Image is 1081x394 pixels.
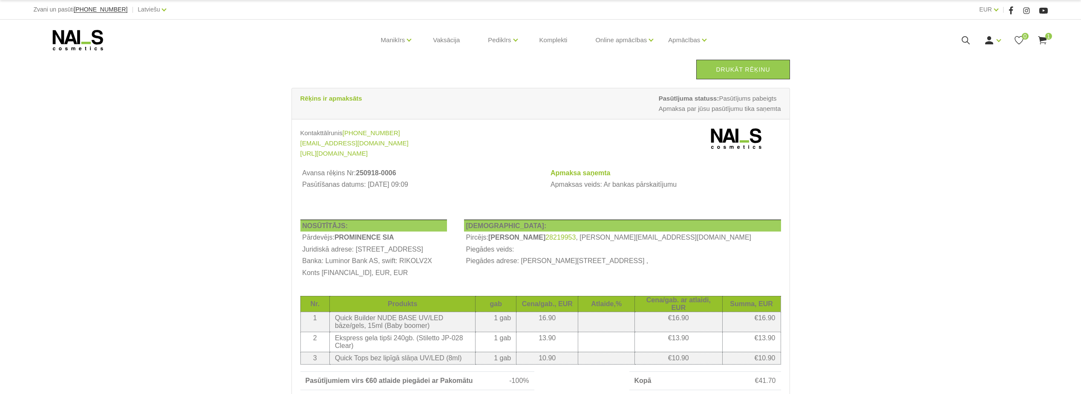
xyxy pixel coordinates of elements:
th: Cena/gab., EUR [516,296,578,312]
td: 2 [300,332,329,352]
td: Pircējs: , [PERSON_NAME][EMAIL_ADDRESS][DOMAIN_NAME] [464,232,781,243]
td: Pasūtīšanas datums: [DATE] 09:09 [300,179,532,191]
a: [EMAIL_ADDRESS][DOMAIN_NAME] [300,138,409,148]
th: [DEMOGRAPHIC_DATA]: [464,220,781,232]
th: Juridiskā adrese: [STREET_ADDRESS] [300,243,447,255]
td: 1 gab [476,332,516,352]
th: Konts [FINANCIAL_ID], EUR, EUR [300,267,447,279]
strong: Apmaksa saņemta [551,169,611,177]
td: €16.90 [635,312,722,332]
a: Online apmācības [595,23,647,57]
a: Pedikīrs [488,23,511,57]
strong: Kopā [634,377,651,384]
a: Vaksācija [426,20,467,61]
th: Produkts [329,296,475,312]
td: 1 gab [476,352,516,364]
a: 28219953 [545,234,576,241]
td: Ekspress gela tipši 240gb. (Stiletto JP-028 Clear) [329,332,475,352]
td: 1 [300,312,329,332]
a: [PHONE_NUMBER] [343,128,400,138]
a: EUR [979,4,992,14]
strong: Pasūtījumiem virs €60 atlaide piegādei ar Pakomātu [306,377,473,384]
a: Latviešu [138,4,160,14]
strong: Pasūtījuma statuss: [659,95,719,102]
td: €13.90 [635,332,722,352]
span: | [132,4,133,15]
td: €10.90 [635,352,722,364]
div: Zvani un pasūti [33,4,127,15]
span: 41.70 [758,377,775,384]
td: Piegādes adrese: [PERSON_NAME][STREET_ADDRESS] , [464,255,781,267]
td: Quick Builder NUDE BASE UV/LED bāze/gels, 15ml (Baby boomer) [329,312,475,332]
th: NOSŪTĪTĀJS: [300,220,447,232]
th: Nr. [300,296,329,312]
strong: Rēķins ir apmaksāts [300,95,362,102]
td: €13.90 [722,332,781,352]
span: 0 [1022,33,1029,40]
th: Avansa rēķins Nr: [300,167,532,179]
td: Pārdevējs: [300,232,447,243]
a: Drukāt rēķinu [696,60,790,79]
span: -100% [509,377,529,384]
th: Summa, EUR [722,296,781,312]
a: 1 [1037,35,1048,46]
td: Apmaksas veids: Ar bankas pārskaitījumu [548,179,781,191]
span: | [1003,4,1004,15]
a: [URL][DOMAIN_NAME] [300,148,368,159]
th: gab [476,296,516,312]
th: Banka: Luminor Bank AS, swift: RIKOLV2X [300,255,447,267]
td: Avansa rēķins izdrukāts: [DATE] 06:09:11 [300,191,532,203]
span: Pasūtījums pabeigts Apmaksa par jūsu pasūtījumu tika saņemta [659,93,781,114]
a: 0 [1014,35,1024,46]
th: Cena/gab. ar atlaidi, EUR [635,296,722,312]
a: [PHONE_NUMBER] [74,6,127,13]
b: [PERSON_NAME] [488,234,545,241]
div: Kontakttālrunis [300,128,534,138]
b: 250918-0006 [356,169,396,177]
span: 1 [1045,33,1052,40]
td: €16.90 [722,312,781,332]
b: PROMINENCE SIA [334,234,394,241]
td: 3 [300,352,329,364]
td: 10.90 [516,352,578,364]
td: 13.90 [516,332,578,352]
th: Atlaide,% [578,296,635,312]
td: Piegādes veids: [464,243,781,255]
a: Komplekti [533,20,574,61]
td: €10.90 [722,352,781,364]
td: 1 gab [476,312,516,332]
td: Quick Tops bez lipīgā slāņa UV/LED (8ml) [329,352,475,364]
a: Manikīrs [381,23,405,57]
a: Apmācības [668,23,700,57]
td: 16.90 [516,312,578,332]
span: € [755,377,759,384]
